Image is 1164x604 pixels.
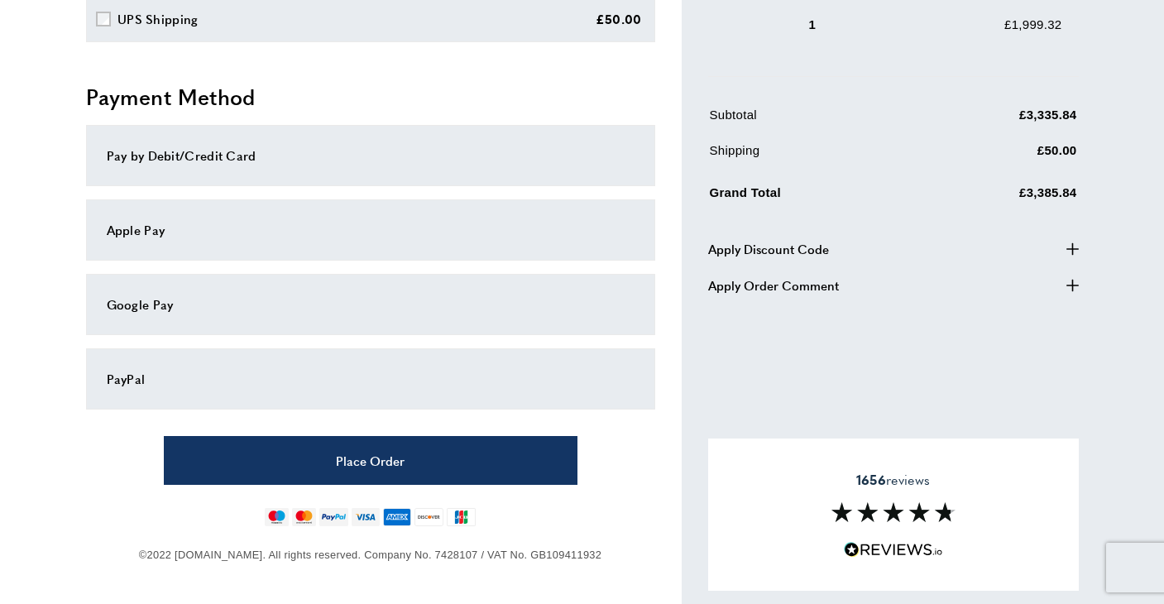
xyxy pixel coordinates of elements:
[292,508,316,526] img: mastercard
[107,220,635,240] div: Apple Pay
[831,502,956,522] img: Reviews section
[447,508,476,526] img: jcb
[914,141,1077,173] td: £50.00
[856,470,886,489] strong: 1656
[139,549,601,561] span: ©2022 [DOMAIN_NAME]. All rights reserved. Company No. 7428107 / VAT No. GB109411932
[708,276,839,295] span: Apply Order Comment
[844,542,943,558] img: Reviews.io 5 stars
[710,180,913,215] td: Grand Total
[117,9,199,29] div: UPS Shipping
[914,180,1077,215] td: £3,385.84
[596,9,642,29] div: £50.00
[164,436,577,485] button: Place Order
[107,146,635,165] div: Pay by Debit/Credit Card
[352,508,379,526] img: visa
[914,105,1077,137] td: £3,335.84
[414,508,443,526] img: discover
[710,141,913,173] td: Shipping
[107,369,635,389] div: PayPal
[1004,17,1061,31] span: £1,999.32
[107,295,635,314] div: Google Pay
[856,472,930,488] span: reviews
[265,508,289,526] img: maestro
[710,105,913,137] td: Subtotal
[383,508,412,526] img: american-express
[708,239,829,259] span: Apply Discount Code
[807,15,840,35] div: 1
[86,82,655,112] h2: Payment Method
[319,508,348,526] img: paypal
